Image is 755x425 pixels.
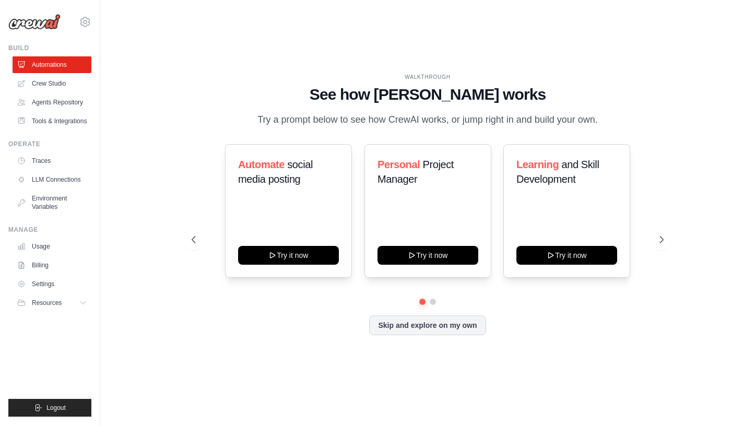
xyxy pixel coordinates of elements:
[8,14,61,30] img: Logo
[8,44,91,52] div: Build
[13,152,91,169] a: Traces
[377,159,420,170] span: Personal
[13,294,91,311] button: Resources
[516,159,559,170] span: Learning
[13,75,91,92] a: Crew Studio
[192,85,664,104] h1: See how [PERSON_NAME] works
[8,399,91,417] button: Logout
[8,226,91,234] div: Manage
[238,246,339,265] button: Try it now
[13,238,91,255] a: Usage
[13,56,91,73] a: Automations
[369,315,486,335] button: Skip and explore on my own
[13,171,91,188] a: LLM Connections
[46,404,66,412] span: Logout
[377,246,478,265] button: Try it now
[13,113,91,129] a: Tools & Integrations
[192,73,664,81] div: WALKTHROUGH
[238,159,285,170] span: Automate
[13,190,91,215] a: Environment Variables
[8,140,91,148] div: Operate
[252,112,603,127] p: Try a prompt below to see how CrewAI works, or jump right in and build your own.
[13,276,91,292] a: Settings
[13,257,91,274] a: Billing
[13,94,91,111] a: Agents Repository
[516,246,617,265] button: Try it now
[32,299,62,307] span: Resources
[377,159,454,185] span: Project Manager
